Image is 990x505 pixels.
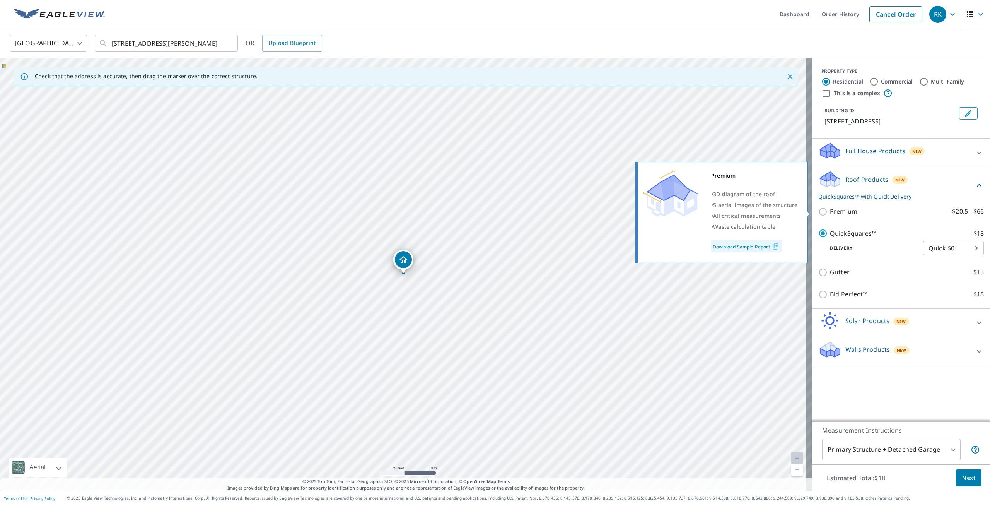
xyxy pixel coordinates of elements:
[393,250,413,274] div: Dropped pin, building 1, Residential property, 1321 N Lakewood Dr Shelby, NC 28150
[973,289,984,299] p: $18
[711,240,782,252] a: Download Sample Report
[830,207,857,216] p: Premium
[785,72,795,82] button: Close
[912,148,922,154] span: New
[923,237,984,259] div: Quick $0
[711,170,798,181] div: Premium
[713,190,775,198] span: 3D diagram of the roof
[27,458,48,477] div: Aerial
[713,223,775,230] span: Waste calculation table
[35,73,258,80] p: Check that the address is accurate, then drag the marker over the correct structure.
[4,496,55,501] p: |
[713,201,797,209] span: 5 aerial images of the structure
[830,289,867,299] p: Bid Perfect™
[959,107,978,120] button: Edit building 1
[262,35,322,52] a: Upload Blueprint
[962,473,975,483] span: Next
[302,478,510,485] span: © 2025 TomTom, Earthstar Geographics SIO, © 2025 Microsoft Corporation, ©
[10,33,87,54] div: [GEOGRAPHIC_DATA]
[895,177,905,183] span: New
[713,212,781,219] span: All critical measurements
[711,189,798,200] div: •
[824,116,956,126] p: [STREET_ADDRESS]
[952,207,984,216] p: $20.5 - $66
[897,347,906,353] span: New
[830,229,876,238] p: QuickSquares™
[845,345,890,354] p: Walls Products
[821,68,981,75] div: PROPERTY TYPE
[268,38,316,48] span: Upload Blueprint
[956,469,981,487] button: Next
[818,312,984,334] div: Solar ProductsNew
[711,221,798,232] div: •
[834,89,880,97] label: This is a complex
[30,496,55,501] a: Privacy Policy
[711,200,798,211] div: •
[971,445,980,454] span: Your report will include the primary structure and a detached garage if one exists.
[845,316,889,325] p: Solar Products
[845,146,905,156] p: Full House Products
[822,426,980,435] p: Measurement Instructions
[973,267,984,277] p: $13
[881,78,913,86] label: Commercial
[67,495,986,501] p: © 2025 Eagle View Technologies, Inc. and Pictometry International Corp. All Rights Reserved. Repo...
[497,478,510,484] a: Terms
[818,142,984,164] div: Full House ProductsNew
[818,245,923,252] p: Delivery
[818,170,984,200] div: Roof ProductsNewQuickSquares™ with Quick Delivery
[929,6,946,23] div: RK
[824,107,854,114] p: BUILDING ID
[845,175,888,184] p: Roof Products
[818,341,984,363] div: Walls ProductsNew
[833,78,863,86] label: Residential
[869,6,922,22] a: Cancel Order
[112,33,222,54] input: Search by address or latitude-longitude
[770,243,781,250] img: Pdf Icon
[643,170,698,217] img: Premium
[818,192,975,200] p: QuickSquares™ with Quick Delivery
[791,452,803,464] a: Current Level 20, Zoom In Disabled
[830,267,850,277] p: Gutter
[791,464,803,476] a: Current Level 20, Zoom Out
[896,318,906,325] span: New
[4,496,28,501] a: Terms of Use
[821,469,891,486] p: Estimated Total: $18
[711,211,798,221] div: •
[14,9,105,20] img: EV Logo
[973,229,984,238] p: $18
[246,35,322,52] div: OR
[9,458,67,477] div: Aerial
[463,478,496,484] a: OpenStreetMap
[931,78,964,86] label: Multi-Family
[822,439,961,460] div: Primary Structure + Detached Garage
